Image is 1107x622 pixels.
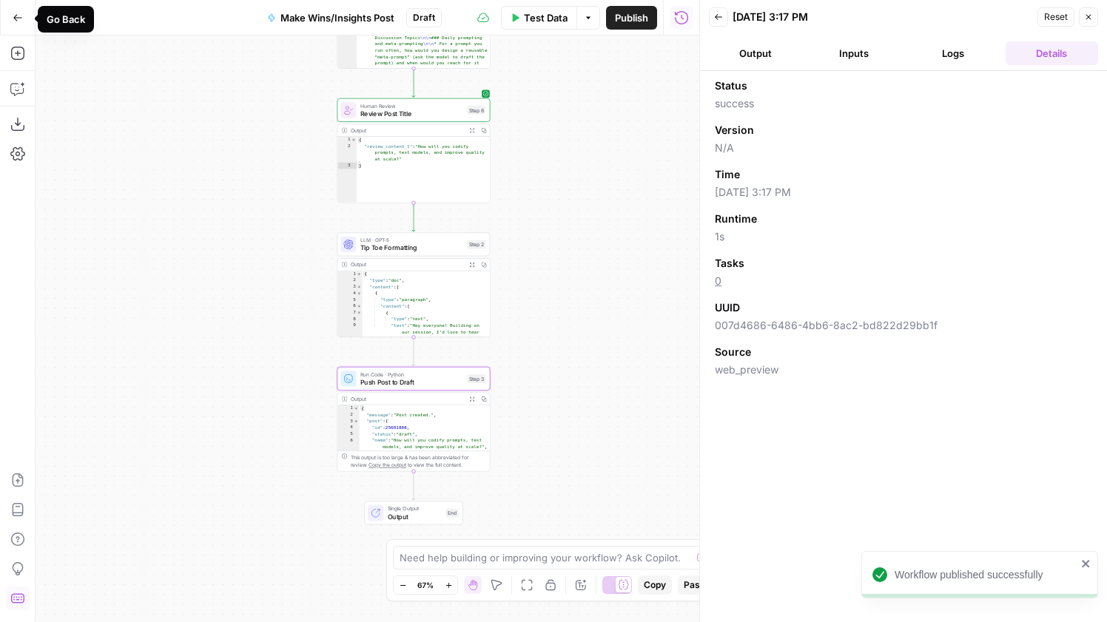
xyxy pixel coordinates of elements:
button: Output [709,41,802,65]
span: Toggle code folding, rows 6 through 11 [357,303,362,310]
button: Paste [678,575,714,595]
div: LLM · GPT-5Tip Toe FormattingStep 2Output{ "type":"doc", "content":[ { "type":"paragraph", "conte... [337,232,491,337]
g: Edge from step_2 to step_3 [412,337,415,366]
div: This output is too large & has been abbreviated for review. to view the full content. [351,453,486,469]
span: Tasks [715,256,744,271]
a: 0 [715,274,721,287]
span: Review Post Title [360,109,463,118]
div: 2 [337,412,359,419]
span: Copy [644,578,666,592]
div: 1 [337,137,357,143]
div: 6 [337,303,362,310]
button: Details [1006,41,1099,65]
span: 007d4686-6486-4bb6-8ac2-bd822d29bb1f [715,318,1092,333]
span: Output [388,512,442,521]
div: 6 [337,437,359,450]
span: Runtime [715,212,757,226]
span: Make Wins/Insights Post [280,10,394,25]
span: Time [715,167,740,182]
div: 7 [337,310,362,317]
div: End [445,509,458,518]
span: Run Code · Python [360,371,463,379]
span: success [715,96,1092,111]
div: 8 [337,316,362,322]
span: Tip Toe Formatting [360,243,463,252]
span: Toggle code folding, rows 1 through 3 [351,137,356,143]
div: Output [351,126,463,135]
div: Run Code · PythonPush Post to DraftStep 3Output{ "message":"Post created.", "post":{ "id":2560180... [337,367,491,472]
span: Toggle code folding, rows 1 through 21 [354,405,359,412]
div: 9 [337,322,362,354]
button: Logs [906,41,1000,65]
button: Test Data [501,6,576,30]
div: Human ReviewReview Post TitleStep 6Output{ "review_content_1":"How will you codify prompts, test ... [337,98,491,203]
span: 67% [417,579,434,591]
div: 3 [337,163,357,169]
div: Single OutputOutputEnd [337,501,491,525]
span: Status [715,78,747,93]
g: Edge from step_3 to end [412,471,415,500]
div: 2 [337,143,357,163]
div: 1 [337,271,362,277]
span: Draft [413,11,435,24]
div: Output [351,395,463,403]
span: Source [715,345,751,359]
span: 1s [715,229,1092,244]
div: 4 [337,425,359,431]
g: Edge from step_5 to step_6 [412,69,415,98]
span: Toggle code folding, rows 3 through 20 [354,418,359,425]
span: Toggle code folding, rows 7 through 10 [357,310,362,317]
button: Inputs [808,41,901,65]
div: 1 [337,405,359,412]
button: Publish [606,6,657,30]
span: Publish [615,10,648,25]
span: Reset [1044,10,1068,24]
div: Step 2 [467,240,485,249]
div: 5 [337,297,362,303]
button: Reset [1037,7,1074,27]
button: Make Wins/Insights Post [258,6,403,30]
div: Output [351,260,463,268]
span: LLM · GPT-5 [360,236,463,244]
div: Step 6 [467,106,485,115]
span: Toggle code folding, rows 1 through 274 [357,271,362,277]
div: Step 3 [467,374,485,383]
span: [DATE] 3:17 PM [715,185,1092,200]
span: Toggle code folding, rows 4 through 12 [357,290,362,297]
g: Edge from step_6 to step_2 [412,203,415,231]
div: 3 [337,284,362,291]
span: Human Review [360,101,463,109]
span: web_preview [715,362,1092,377]
span: Paste [684,578,708,592]
div: Go Back [47,12,85,27]
div: 4 [337,290,362,297]
span: N/A [715,141,1092,155]
span: Test Data [524,10,568,25]
div: 2 [337,277,362,284]
span: Version [715,123,754,138]
span: Push Post to Draft [360,377,463,387]
div: Workflow published successfully [895,567,1077,582]
span: UUID [715,300,740,315]
span: Toggle code folding, rows 3 through 273 [357,284,362,291]
div: 5 [337,431,359,438]
div: 3 [337,418,359,425]
span: Copy the output [369,462,406,468]
button: close [1081,558,1091,569]
span: Single Output [388,504,442,513]
button: Copy [638,575,672,595]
